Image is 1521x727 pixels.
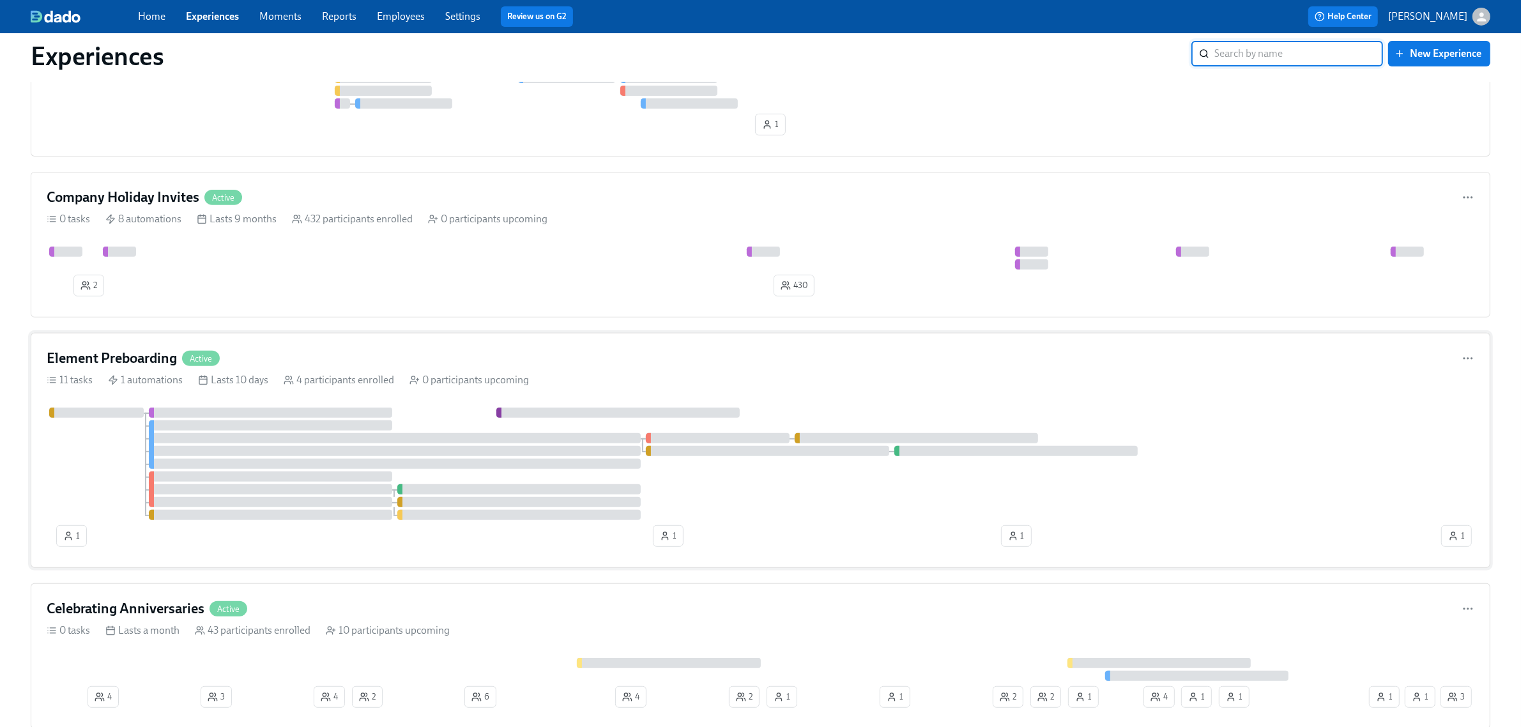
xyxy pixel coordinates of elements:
span: 1 [762,118,779,131]
button: 4 [88,686,119,708]
h4: Element Preboarding [47,349,177,368]
div: 1 automations [108,373,183,387]
span: Help Center [1315,10,1372,23]
button: 3 [201,686,232,708]
a: Element PreboardingActive11 tasks 1 automations Lasts 10 days 4 participants enrolled 0 participa... [31,333,1490,568]
div: 11 tasks [47,373,93,387]
button: 1 [1181,686,1212,708]
a: dado [31,10,138,23]
span: 1 [63,530,80,542]
div: Lasts 9 months [197,212,277,226]
button: 1 [1405,686,1435,708]
a: Moments [259,10,302,22]
button: 1 [767,686,797,708]
button: 2 [352,686,383,708]
p: [PERSON_NAME] [1388,10,1467,24]
button: 2 [993,686,1023,708]
button: 430 [774,275,814,296]
span: 1 [774,691,790,703]
input: Search by name [1214,41,1383,66]
img: dado [31,10,80,23]
div: Lasts a month [105,624,180,638]
div: 0 tasks [47,624,90,638]
button: 2 [729,686,760,708]
span: 2 [736,691,753,703]
span: 4 [622,691,639,703]
span: 2 [1000,691,1016,703]
button: Review us on G2 [501,6,573,27]
button: 1 [880,686,910,708]
span: 1 [1226,691,1242,703]
span: 1 [1412,691,1428,703]
span: 2 [1037,691,1054,703]
button: 4 [314,686,345,708]
span: 430 [781,279,807,292]
button: 4 [615,686,646,708]
button: 3 [1441,686,1472,708]
h4: Celebrating Anniversaries [47,599,204,618]
div: 8 automations [105,212,181,226]
a: Company Holiday InvitesActive0 tasks 8 automations Lasts 9 months 432 participants enrolled 0 par... [31,172,1490,318]
span: 4 [321,691,338,703]
h4: Company Holiday Invites [47,188,199,207]
div: 10 participants upcoming [326,624,450,638]
button: 2 [73,275,104,296]
span: 6 [471,691,489,703]
button: 1 [1001,525,1032,547]
span: 4 [1150,691,1168,703]
button: 1 [1068,686,1099,708]
span: New Experience [1397,47,1481,60]
button: 6 [464,686,496,708]
span: 1 [1188,691,1205,703]
span: 3 [1448,691,1465,703]
span: 1 [1075,691,1092,703]
div: Lasts 10 days [198,373,268,387]
span: 3 [208,691,225,703]
button: 1 [653,525,684,547]
span: 2 [80,279,97,292]
span: Active [210,604,247,614]
a: Home [138,10,165,22]
button: 1 [755,114,786,135]
div: 0 participants upcoming [409,373,529,387]
a: Experiences [186,10,239,22]
div: 43 participants enrolled [195,624,310,638]
span: Active [182,354,220,363]
span: 1 [1008,530,1025,542]
span: 2 [359,691,376,703]
span: 1 [1376,691,1393,703]
button: 1 [1441,525,1472,547]
div: 4 participants enrolled [284,373,394,387]
a: Reports [322,10,356,22]
h1: Experiences [31,41,164,72]
button: 4 [1143,686,1175,708]
button: 1 [1219,686,1250,708]
a: Settings [445,10,480,22]
button: New Experience [1388,41,1490,66]
button: 2 [1030,686,1061,708]
button: Help Center [1308,6,1378,27]
span: 1 [1448,530,1465,542]
button: 1 [1369,686,1400,708]
div: 432 participants enrolled [292,212,413,226]
span: 1 [887,691,903,703]
span: 4 [95,691,112,703]
a: Review us on G2 [507,10,567,23]
button: 1 [56,525,87,547]
a: Employees [377,10,425,22]
button: [PERSON_NAME] [1388,8,1490,26]
div: 0 participants upcoming [428,212,547,226]
span: 1 [660,530,676,542]
span: Active [204,193,242,203]
div: 0 tasks [47,212,90,226]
